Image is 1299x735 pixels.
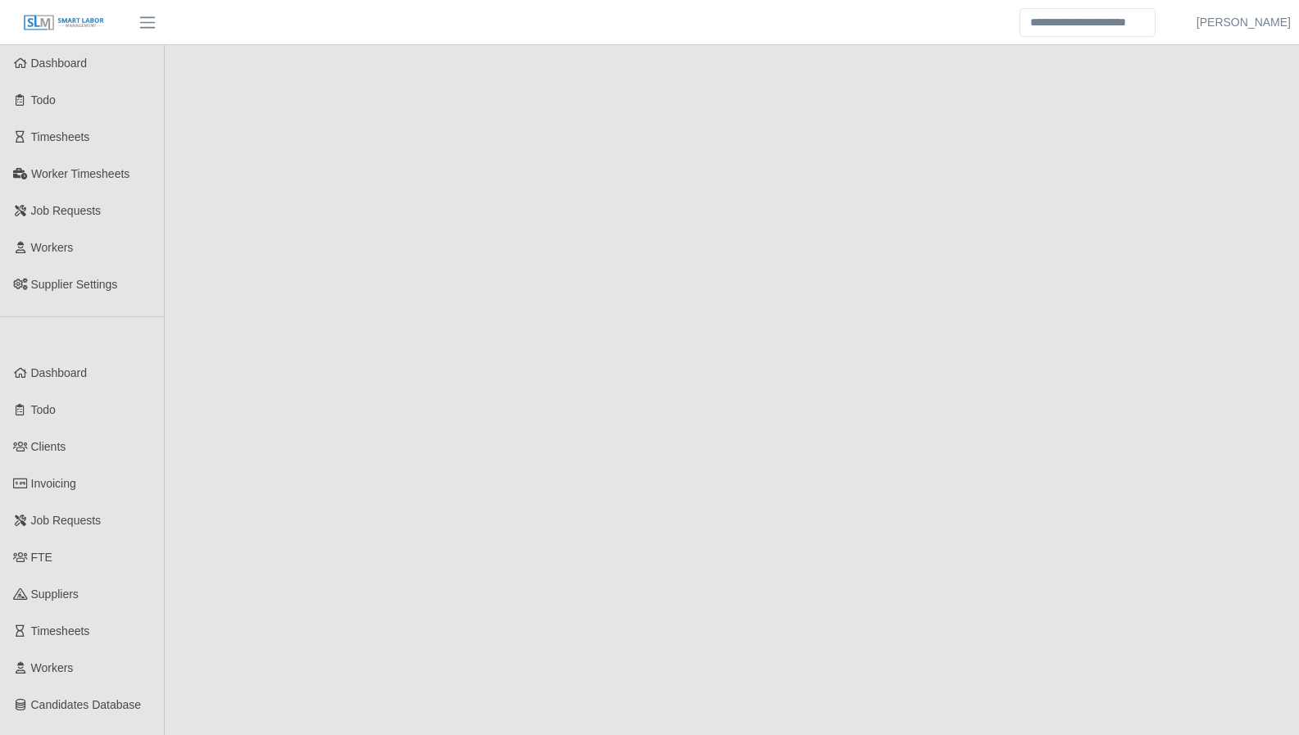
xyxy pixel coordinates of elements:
span: Dashboard [31,366,88,379]
span: Todo [31,93,56,107]
span: Worker Timesheets [31,167,129,180]
span: Timesheets [31,130,90,143]
span: Job Requests [31,514,102,527]
span: Timesheets [31,624,90,637]
span: Dashboard [31,57,88,70]
span: Job Requests [31,204,102,217]
span: Clients [31,440,66,453]
span: Workers [31,241,74,254]
span: Candidates Database [31,698,142,711]
span: Workers [31,661,74,674]
span: Supplier Settings [31,278,118,291]
span: Todo [31,403,56,416]
a: [PERSON_NAME] [1197,14,1291,31]
span: Invoicing [31,477,76,490]
span: FTE [31,551,52,564]
span: Suppliers [31,588,79,601]
img: SLM Logo [23,14,105,32]
input: Search [1020,8,1156,37]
